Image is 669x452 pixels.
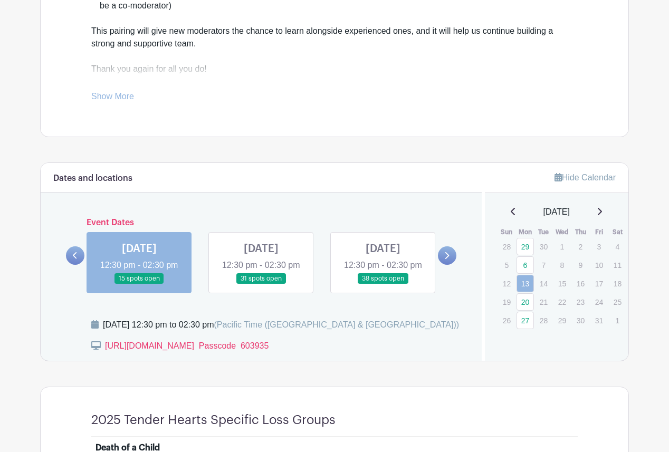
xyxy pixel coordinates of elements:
a: Hide Calendar [555,173,616,182]
th: Sat [608,227,627,237]
p: 19 [498,294,515,310]
p: 12 [498,275,515,292]
a: 20 [517,293,534,311]
p: 30 [535,238,552,255]
p: 1 [609,312,626,329]
p: 8 [553,257,571,273]
p: 9 [572,257,589,273]
p: 26 [498,312,515,329]
p: 30 [572,312,589,329]
p: 3 [590,238,608,255]
p: 31 [590,312,608,329]
p: 28 [535,312,552,329]
p: 28 [498,238,515,255]
a: [URL][DOMAIN_NAME] Passcode 603935 [105,341,269,350]
p: 18 [609,275,626,292]
p: 24 [590,294,608,310]
h6: Event Dates [84,218,438,228]
p: 14 [535,275,552,292]
p: 29 [553,312,571,329]
p: 5 [498,257,515,273]
p: 15 [553,275,571,292]
a: 27 [517,312,534,329]
span: (Pacific Time ([GEOGRAPHIC_DATA] & [GEOGRAPHIC_DATA])) [214,320,459,329]
th: Wed [553,227,571,237]
p: 16 [572,275,589,292]
p: 2 [572,238,589,255]
p: 23 [572,294,589,310]
div: This pairing will give new moderators the chance to learn alongside experienced ones, and it will... [91,25,578,126]
p: 22 [553,294,571,310]
th: Mon [516,227,534,237]
th: Thu [571,227,590,237]
th: Fri [590,227,608,237]
p: 21 [535,294,552,310]
p: 17 [590,275,608,292]
a: 13 [517,275,534,292]
span: [DATE] [543,206,570,218]
a: Show More [91,92,134,105]
h4: 2025 Tender Hearts Specific Loss Groups [91,412,336,428]
p: 25 [609,294,626,310]
h6: Dates and locations [53,174,132,184]
a: 29 [517,238,534,255]
a: 6 [517,256,534,274]
p: 1 [553,238,571,255]
th: Tue [534,227,553,237]
div: [DATE] 12:30 pm to 02:30 pm [103,319,459,331]
p: 10 [590,257,608,273]
p: 7 [535,257,552,273]
p: 4 [609,238,626,255]
p: 11 [609,257,626,273]
th: Sun [498,227,516,237]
